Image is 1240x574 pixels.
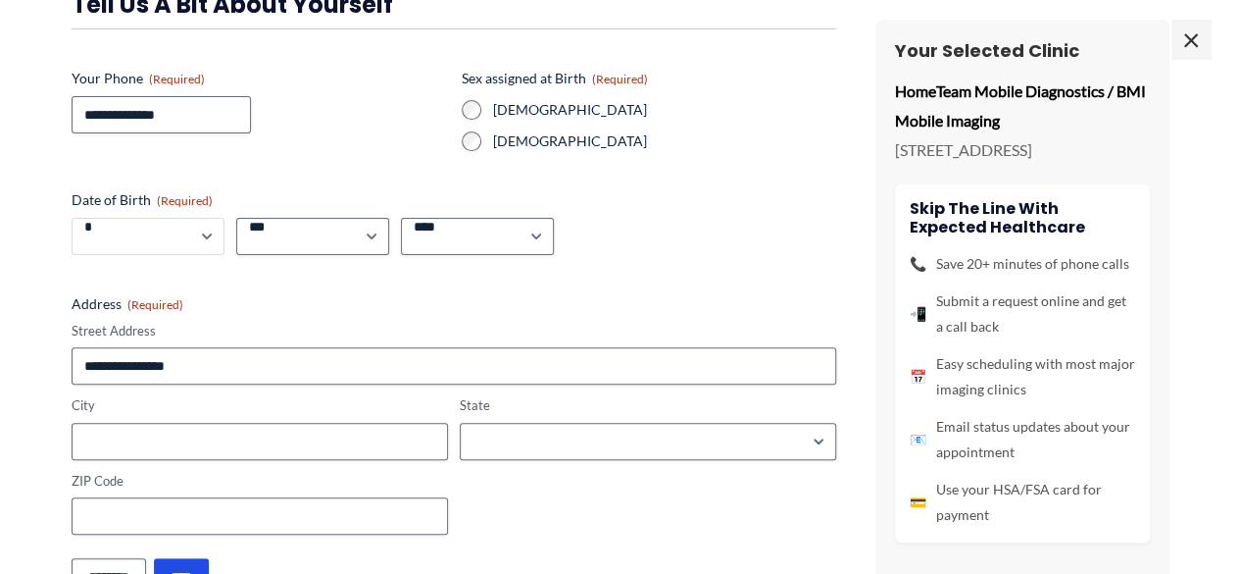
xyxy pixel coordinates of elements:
[72,294,183,314] legend: Address
[910,427,926,452] span: 📧
[493,131,836,151] label: [DEMOGRAPHIC_DATA]
[910,414,1135,465] li: Email status updates about your appointment
[592,72,648,86] span: (Required)
[910,251,926,277] span: 📞
[910,288,1135,339] li: Submit a request online and get a call back
[895,135,1150,165] p: [STREET_ADDRESS]
[895,39,1150,62] h3: Your Selected Clinic
[910,351,1135,402] li: Easy scheduling with most major imaging clinics
[910,251,1135,277] li: Save 20+ minutes of phone calls
[910,301,926,327] span: 📲
[460,396,836,415] label: State
[910,490,926,515] span: 💳
[895,77,1150,134] p: HomeTeam Mobile Diagnostics / BMI Mobile Imaging
[72,322,836,340] label: Street Address
[127,297,183,312] span: (Required)
[910,477,1135,528] li: Use your HSA/FSA card for payment
[910,364,926,390] span: 📅
[72,396,448,415] label: City
[72,69,446,88] label: Your Phone
[1171,20,1211,59] span: ×
[149,72,205,86] span: (Required)
[72,190,213,210] legend: Date of Birth
[462,69,648,88] legend: Sex assigned at Birth
[910,199,1135,236] h4: Skip the line with Expected Healthcare
[493,100,836,120] label: [DEMOGRAPHIC_DATA]
[157,193,213,208] span: (Required)
[72,472,448,491] label: ZIP Code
